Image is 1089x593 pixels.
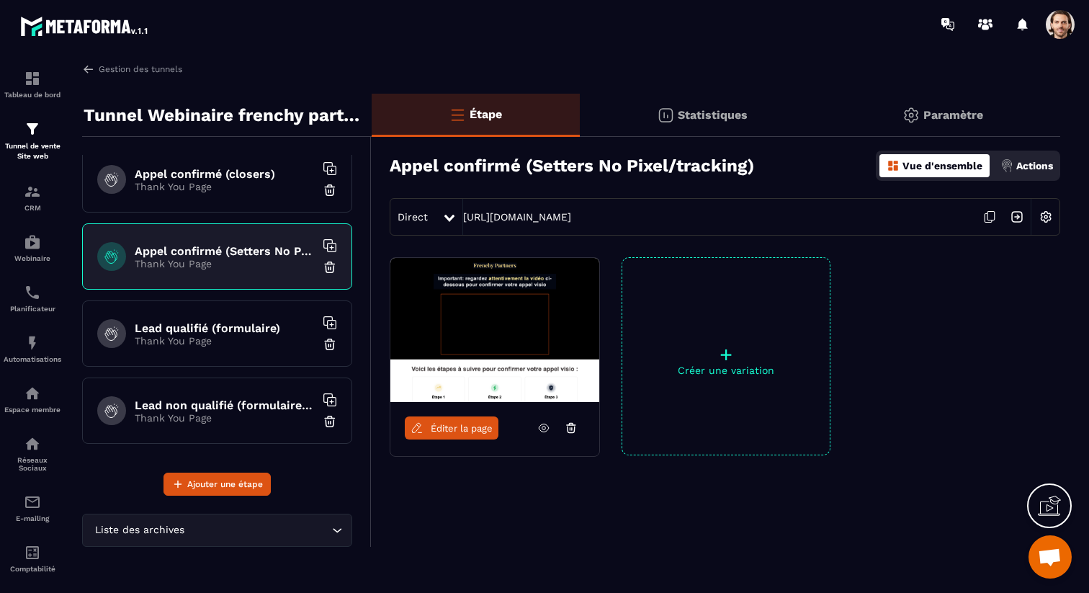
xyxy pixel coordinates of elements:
p: + [622,344,830,365]
img: trash [323,337,337,352]
img: logo [20,13,150,39]
a: Gestion des tunnels [82,63,182,76]
a: automationsautomationsWebinaire [4,223,61,273]
a: social-networksocial-networkRéseaux Sociaux [4,424,61,483]
img: actions.d6e523a2.png [1000,159,1013,172]
p: Webinaire [4,254,61,262]
p: Tunnel de vente Site web [4,141,61,161]
img: arrow [82,63,95,76]
img: stats.20deebd0.svg [657,107,674,124]
p: Thank You Page [135,181,315,192]
img: social-network [24,435,41,452]
h6: Lead non qualifié (formulaire No Pixel/tracking) [135,398,315,412]
a: automationsautomationsAutomatisations [4,324,61,374]
p: Paramètre [923,108,983,122]
p: E-mailing [4,514,61,522]
a: Éditer la page [405,416,498,440]
p: Statistiques [678,108,748,122]
button: Ajouter une étape [163,473,271,496]
span: Éditer la page [431,423,493,434]
p: Actions [1016,160,1053,171]
p: Automatisations [4,355,61,363]
img: accountant [24,544,41,561]
span: Ajouter une étape [187,477,263,491]
img: trash [323,414,337,429]
h3: Appel confirmé (Setters No Pixel/tracking) [390,156,754,176]
h6: Appel confirmé (Setters No Pixel/tracking) [135,244,315,258]
p: Comptabilité [4,565,61,573]
p: Thank You Page [135,412,315,424]
h6: Lead qualifié (formulaire) [135,321,315,335]
a: formationformationCRM [4,172,61,223]
img: setting-gr.5f69749f.svg [902,107,920,124]
h6: Appel confirmé (closers) [135,167,315,181]
img: image [390,258,599,402]
p: Espace membre [4,406,61,414]
a: formationformationTunnel de vente Site web [4,110,61,172]
a: accountantaccountantComptabilité [4,533,61,584]
a: [URL][DOMAIN_NAME] [463,211,571,223]
div: Ouvrir le chat [1028,535,1072,579]
img: setting-w.858f3a88.svg [1032,203,1059,231]
div: Search for option [82,514,352,547]
input: Search for option [187,522,328,538]
img: email [24,494,41,511]
img: automations [24,233,41,251]
p: Réseaux Sociaux [4,456,61,472]
img: automations [24,334,41,352]
p: Étape [470,107,502,121]
img: automations [24,385,41,402]
p: Planificateur [4,305,61,313]
img: arrow-next.bcc2205e.svg [1003,203,1031,231]
img: trash [323,260,337,275]
img: scheduler [24,284,41,301]
span: Liste des archives [91,522,187,538]
img: bars-o.4a397970.svg [449,106,466,123]
p: Vue d'ensemble [902,160,982,171]
p: Créer une variation [622,365,830,376]
p: Tunnel Webinaire frenchy partners [84,101,361,130]
p: CRM [4,204,61,212]
img: trash [323,183,337,197]
p: Thank You Page [135,335,315,347]
p: Thank You Page [135,258,315,269]
a: formationformationTableau de bord [4,59,61,110]
p: Tableau de bord [4,91,61,99]
img: dashboard-orange.40269519.svg [887,159,900,172]
img: formation [24,120,41,138]
a: emailemailE-mailing [4,483,61,533]
img: formation [24,70,41,87]
img: formation [24,183,41,200]
a: automationsautomationsEspace membre [4,374,61,424]
a: schedulerschedulerPlanificateur [4,273,61,324]
span: Direct [398,211,428,223]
